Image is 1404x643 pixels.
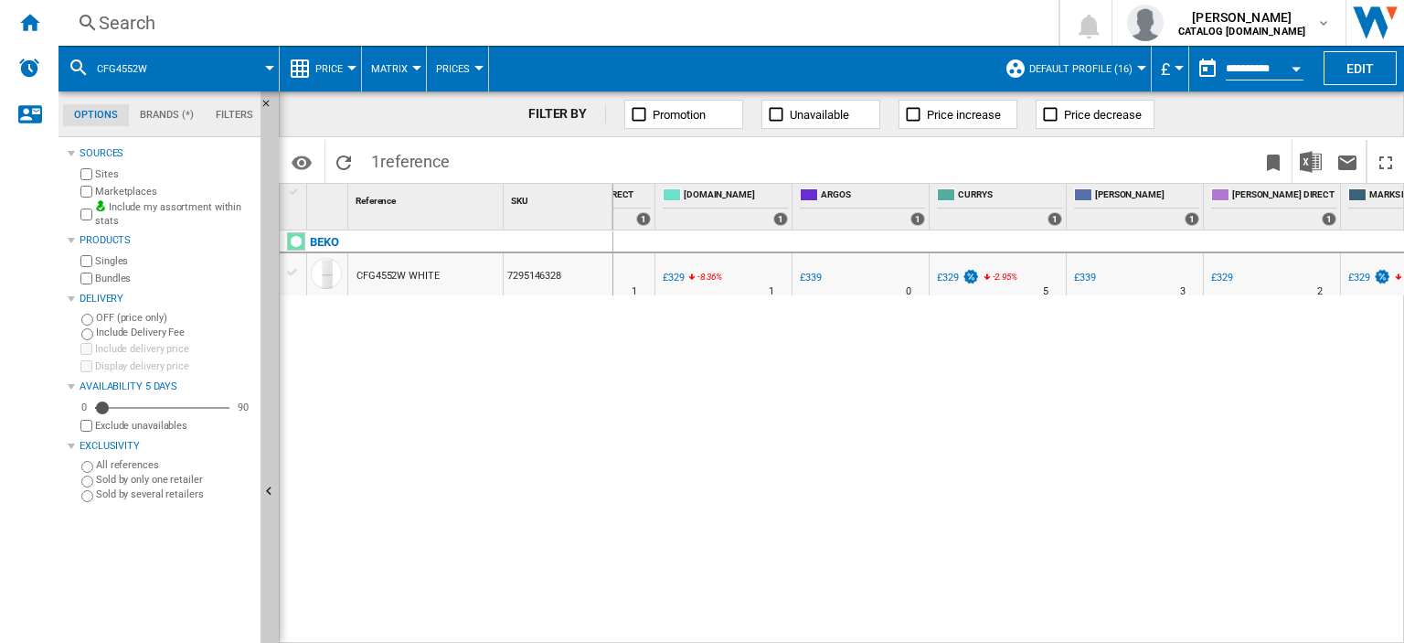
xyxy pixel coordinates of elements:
[761,100,880,129] button: Unavailable
[129,104,205,126] md-tab-item: Brands (*)
[1029,63,1133,75] span: Default profile (16)
[796,184,929,230] div: ARGOS 1 offers sold by ARGOS
[1071,269,1096,287] div: £339
[769,283,774,301] div: Delivery Time : 1 day
[507,184,612,212] div: Sort None
[797,269,822,287] div: £339
[18,57,40,79] img: alerts-logo.svg
[80,292,253,306] div: Delivery
[233,401,253,414] div: 90
[1292,140,1329,183] button: Download in Excel
[504,253,612,295] div: 7295146328
[436,63,470,75] span: Prices
[95,167,253,181] label: Sites
[80,255,92,267] input: Singles
[1345,269,1391,287] div: £329
[958,188,1062,204] span: CURRYS
[95,399,229,417] md-slider: Availability
[1322,212,1336,226] div: 1 offers sold by HUGHES DIRECT
[684,188,788,204] span: [DOMAIN_NAME]
[80,439,253,454] div: Exclusivity
[1152,46,1189,91] md-menu: Currency
[1070,184,1203,230] div: [PERSON_NAME] 1 offers sold by JOHN LEWIS
[1161,59,1170,79] span: £
[95,359,253,373] label: Display delivery price
[356,255,440,297] div: CFG4552W WHITE
[97,46,165,91] button: CFG4552W
[80,420,92,432] input: Display delivery price
[261,91,282,124] button: Hide
[632,283,637,301] div: Delivery Time : 1 day
[1373,269,1391,284] img: promotionV3.png
[790,108,849,122] span: Unavailable
[910,212,925,226] div: 1 offers sold by ARGOS
[1048,212,1062,226] div: 1 offers sold by CURRYS
[800,272,822,284] div: £339
[95,342,253,356] label: Include delivery price
[95,185,253,198] label: Marketplaces
[696,269,707,291] i: %
[315,46,352,91] button: Price
[80,380,253,394] div: Availability 5 Days
[933,184,1066,230] div: CURRYS 1 offers sold by CURRYS
[352,184,503,212] div: Sort None
[1029,46,1142,91] button: Default profile (16)
[96,326,253,339] label: Include Delivery Fee
[1300,151,1322,173] img: excel-24x24.png
[660,269,685,287] div: £329
[95,419,253,433] label: Exclude unavailables
[1280,49,1313,82] button: Open calendar
[96,473,253,487] label: Sold by only one retailer
[80,168,92,180] input: Sites
[1348,272,1370,284] div: £329
[81,314,93,326] input: OFF (price only)
[96,458,253,472] label: All references
[663,272,685,284] div: £329
[1178,8,1305,27] span: [PERSON_NAME]
[1036,100,1154,129] button: Price decrease
[906,283,911,301] div: Delivery Time : 0 day
[97,63,147,75] span: CFG4552W
[81,476,93,488] input: Sold by only one retailer
[283,145,320,178] button: Options
[80,146,253,161] div: Sources
[80,233,253,248] div: Products
[96,488,253,501] label: Sold by several retailers
[325,140,362,183] button: Reload
[80,343,92,355] input: Include delivery price
[1095,188,1199,204] span: [PERSON_NAME]
[371,46,417,91] div: Matrix
[81,328,93,340] input: Include Delivery Fee
[1367,140,1404,183] button: Maximize
[81,461,93,473] input: All references
[205,104,264,126] md-tab-item: Filters
[624,100,743,129] button: Promotion
[1178,26,1305,38] b: CATALOG [DOMAIN_NAME]
[1324,51,1397,85] button: Edit
[352,184,503,212] div: Reference Sort None
[311,184,347,212] div: Sort None
[95,200,106,211] img: mysite-bg-18x18.png
[95,272,253,285] label: Bundles
[773,212,788,226] div: 1 offers sold by AO.COM
[95,254,253,268] label: Singles
[95,200,253,229] label: Include my assortment within stats
[1127,5,1164,41] img: profile.jpg
[96,311,253,325] label: OFF (price only)
[653,108,706,122] span: Promotion
[1255,140,1292,183] button: Bookmark this report
[371,63,408,75] span: Matrix
[99,10,1011,36] div: Search
[1211,272,1233,284] div: £329
[697,272,717,282] span: -8.36
[80,186,92,198] input: Marketplaces
[927,108,1001,122] span: Price increase
[528,105,606,123] div: FILTER BY
[80,360,92,372] input: Display delivery price
[1232,188,1336,204] span: [PERSON_NAME] DIRECT
[937,272,959,284] div: £329
[1208,269,1233,287] div: £329
[380,152,450,171] span: reference
[821,188,925,204] span: ARGOS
